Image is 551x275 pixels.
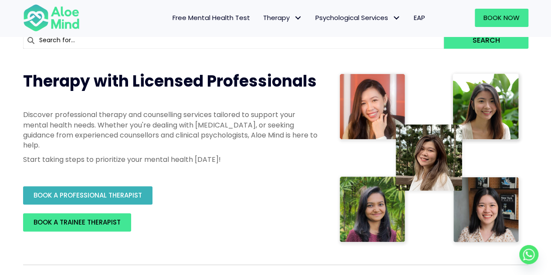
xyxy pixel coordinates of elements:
[475,9,528,27] a: Book Now
[23,213,131,231] a: BOOK A TRAINEE THERAPIST
[519,245,538,264] a: Whatsapp
[34,191,142,200] span: BOOK A PROFESSIONAL THERAPIST
[292,12,304,24] span: Therapy: submenu
[23,3,80,32] img: Aloe mind Logo
[337,70,523,247] img: Therapist collage
[23,154,319,164] p: Start taking steps to prioritize your mental health [DATE]!
[315,13,401,22] span: Psychological Services
[263,13,302,22] span: Therapy
[23,110,319,150] p: Discover professional therapy and counselling services tailored to support your mental health nee...
[23,70,317,92] span: Therapy with Licensed Professionals
[407,9,432,27] a: EAP
[166,9,257,27] a: Free Mental Health Test
[414,13,425,22] span: EAP
[172,13,250,22] span: Free Mental Health Test
[309,9,407,27] a: Psychological ServicesPsychological Services: submenu
[23,32,444,49] input: Search for...
[23,186,152,205] a: BOOK A PROFESSIONAL THERAPIST
[483,13,520,22] span: Book Now
[444,32,528,49] button: Search
[91,9,432,27] nav: Menu
[390,12,403,24] span: Psychological Services: submenu
[34,218,121,227] span: BOOK A TRAINEE THERAPIST
[257,9,309,27] a: TherapyTherapy: submenu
